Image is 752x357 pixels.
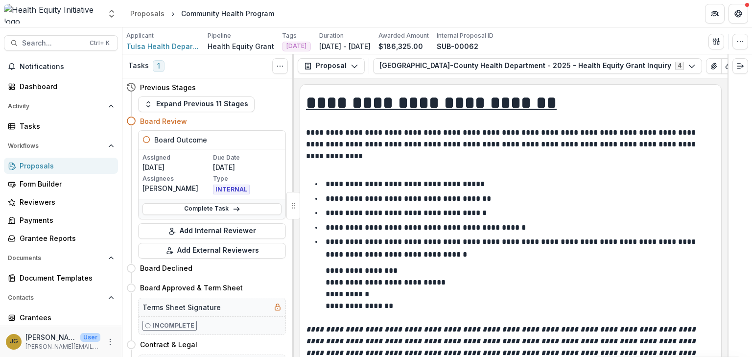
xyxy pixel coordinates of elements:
p: Applicant [126,31,154,40]
p: Incomplete [153,321,194,330]
div: Proposals [130,8,164,19]
div: Tasks [20,121,110,131]
button: Open Contacts [4,290,118,306]
p: Internal Proposal ID [437,31,493,40]
p: Awarded Amount [378,31,429,40]
span: Search... [22,39,84,48]
div: Jenna Grant [10,338,18,345]
p: User [80,333,100,342]
button: Partners [705,4,725,24]
div: Community Health Program [181,8,274,19]
div: Grantee Reports [20,233,110,243]
p: Assignees [142,174,211,183]
span: Documents [8,255,104,262]
button: Open Activity [4,98,118,114]
p: [DATE] [213,162,282,172]
a: Tulsa Health Department [126,41,200,51]
p: Due Date [213,153,282,162]
button: Proposal [298,58,365,74]
a: Grantees [4,309,118,326]
div: Reviewers [20,197,110,207]
p: [PERSON_NAME] [25,332,76,342]
div: Document Templates [20,273,110,283]
button: More [104,336,116,348]
span: Contacts [8,294,104,301]
button: Open Workflows [4,138,118,154]
nav: breadcrumb [126,6,278,21]
h4: Board Declined [140,263,192,273]
a: Form Builder [4,176,118,192]
span: Activity [8,103,104,110]
p: Duration [319,31,344,40]
h4: Previous Stages [140,82,196,93]
button: Toggle View Cancelled Tasks [272,58,288,74]
a: Tasks [4,118,118,134]
button: Add External Reviewers [138,243,286,259]
button: Expand right [732,58,748,74]
div: Dashboard [20,81,110,92]
a: Proposals [126,6,168,21]
p: Type [213,174,282,183]
button: [GEOGRAPHIC_DATA]-County Health Department - 2025 - Health Equity Grant Inquiry4 [373,58,702,74]
button: Expand Previous 11 Stages [138,96,255,112]
p: [DATE] [142,162,211,172]
span: INTERNAL [213,185,250,194]
h5: Terms Sheet Signature [142,302,221,312]
a: Dashboard [4,78,118,95]
p: Assigned [142,153,211,162]
p: [PERSON_NAME] [142,183,211,193]
h4: Board Approved & Term Sheet [140,283,243,293]
div: Payments [20,215,110,225]
h4: Board Review [140,116,187,126]
span: Workflows [8,143,104,149]
p: Pipeline [208,31,231,40]
p: [DATE] - [DATE] [319,41,371,51]
p: [PERSON_NAME][EMAIL_ADDRESS][PERSON_NAME][DATE][DOMAIN_NAME] [25,342,100,351]
a: Document Templates [4,270,118,286]
a: Grantee Reports [4,230,118,246]
p: Health Equity Grant [208,41,274,51]
span: Notifications [20,63,114,71]
div: Form Builder [20,179,110,189]
img: Health Equity Initiative logo [4,4,101,24]
button: Add Internal Reviewer [138,223,286,239]
button: Search... [4,35,118,51]
a: Proposals [4,158,118,174]
button: Open Documents [4,250,118,266]
a: Complete Task [142,203,282,215]
a: Reviewers [4,194,118,210]
p: SUB-00062 [437,41,478,51]
p: $186,325.00 [378,41,423,51]
div: Grantees [20,312,110,323]
p: Tags [282,31,297,40]
h4: Contract & Legal [140,339,197,350]
span: 1 [153,60,164,72]
button: Open entity switcher [105,4,118,24]
button: Notifications [4,59,118,74]
a: Payments [4,212,118,228]
span: [DATE] [286,43,306,49]
h3: Tasks [128,62,149,70]
button: Get Help [728,4,748,24]
h5: Board Outcome [154,135,207,145]
div: Proposals [20,161,110,171]
button: View Attached Files [706,58,722,74]
div: Ctrl + K [88,38,112,48]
